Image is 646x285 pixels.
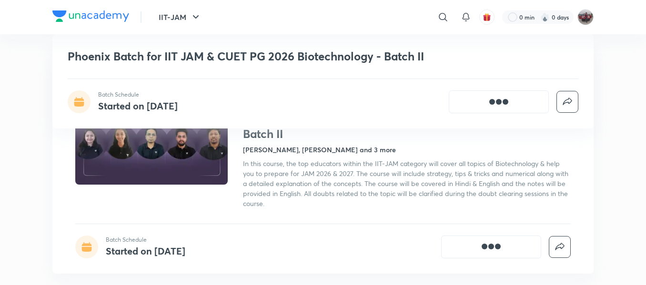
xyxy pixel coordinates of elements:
p: Batch Schedule [98,90,178,99]
h4: Started on [DATE] [106,245,185,257]
h4: [PERSON_NAME], [PERSON_NAME] and 3 more [243,145,396,155]
img: Company Logo [52,10,129,22]
h1: Phoenix Batch for IIT JAM & CUET PG 2026 Biotechnology - Batch II [68,49,441,63]
h4: Started on [DATE] [98,99,178,112]
h1: Phoenix Batch for IIT JAM & CUET PG 2026 Biotechnology - Batch II [243,113,571,141]
button: avatar [479,10,495,25]
button: [object Object] [441,236,541,258]
button: IIT-JAM [153,8,207,27]
a: Company Logo [52,10,129,24]
button: [object Object] [449,90,549,113]
p: Batch Schedule [106,236,185,244]
img: avatar [483,13,491,21]
span: In this course, the top educators within the IIT-JAM category will cover all topics of Biotechnol... [243,159,568,208]
img: streak [540,12,550,22]
img: amirhussain Hussain [577,9,594,25]
img: Thumbnail [74,98,229,186]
